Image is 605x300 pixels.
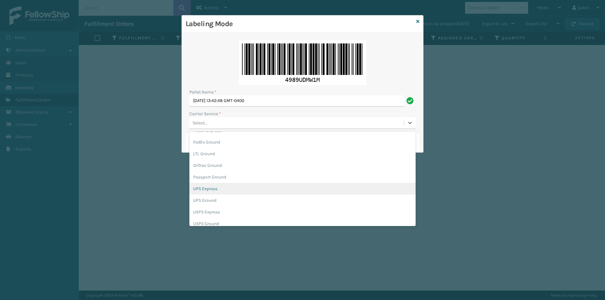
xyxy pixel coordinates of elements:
div: USPS Ground [189,218,416,229]
div: FedEx Ground [189,136,416,148]
div: OnTrac Ground [189,160,416,171]
div: UPS Express [189,183,416,195]
h3: Labeling Mode [186,19,414,29]
div: UPS Ground [189,195,416,206]
div: Passport Ground [189,171,416,183]
label: Carrier Service [189,110,221,117]
img: BcE1WwAAAAZJREFUAwDSVLOQbm3yLwAAAABJRU5ErkJggg== [239,40,366,85]
div: Select... [193,120,207,126]
div: LTL Ground [189,148,416,160]
label: Pallet Name [189,89,216,95]
div: USPS Express [189,206,416,218]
